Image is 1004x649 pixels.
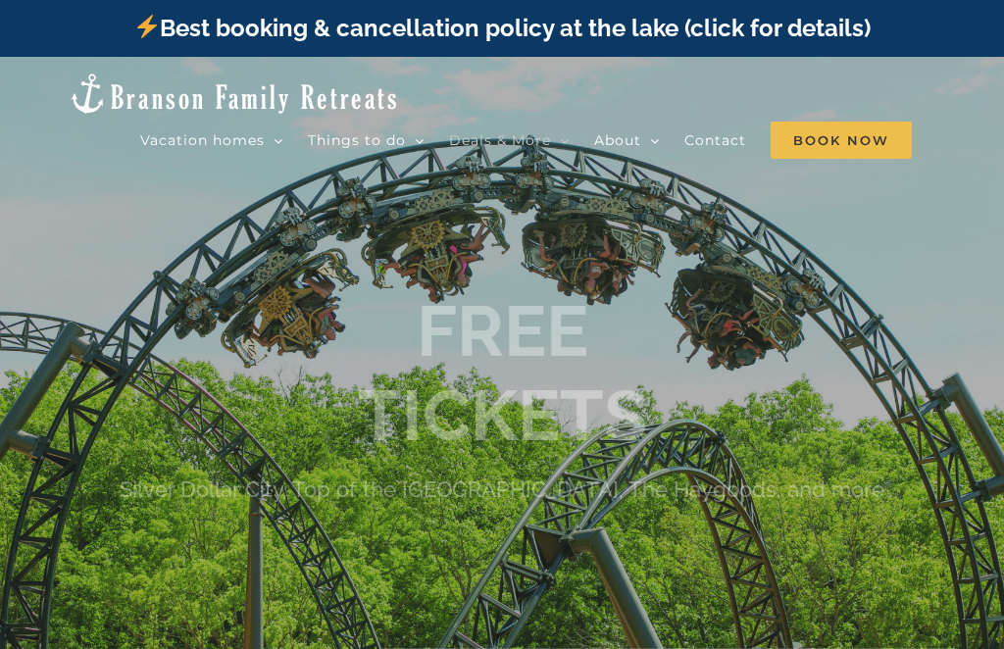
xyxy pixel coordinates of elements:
img: ⚡️ [135,15,159,38]
a: Contact [684,121,746,160]
a: Deals & More [449,121,570,160]
a: About [594,121,660,160]
a: Things to do [308,121,425,160]
span: Book Now [771,122,912,159]
a: Book Now [771,121,912,160]
a: Vacation homes [140,121,283,160]
a: Best booking & cancellation policy at the lake (click for details) [133,14,871,42]
span: Contact [684,133,746,147]
span: About [594,133,641,147]
img: Branson Family Retreats Logo [68,72,400,116]
h4: Silver Dollar City, Top of the [GEOGRAPHIC_DATA], The Haygoods, and more [120,475,884,501]
span: Vacation homes [140,133,265,147]
span: Things to do [308,133,406,147]
b: FREE TICKETS [358,289,647,457]
nav: Main Menu [140,121,936,160]
span: Deals & More [449,133,551,147]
